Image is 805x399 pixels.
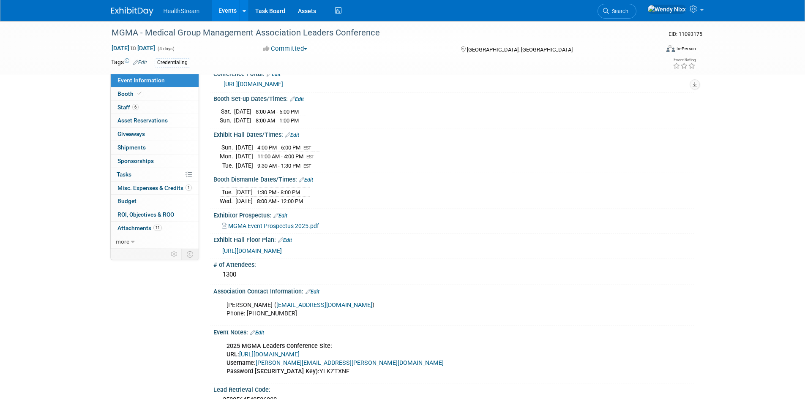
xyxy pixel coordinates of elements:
span: more [116,238,129,245]
div: Event Format [609,44,696,57]
a: Event Information [111,74,199,87]
span: Asset Reservations [117,117,168,124]
span: Giveaways [117,130,145,137]
a: Search [598,4,636,19]
b: 2025 MGMA Leaders Conference Site: [226,342,332,350]
span: 11:00 AM - 4:00 PM [257,153,303,160]
a: Edit [285,132,299,138]
div: In-Person [676,46,696,52]
span: MGMA Event Prospectus 2025.pdf [228,223,319,229]
span: Search [609,8,628,14]
div: Exhibit Hall Floor Plan: [213,233,694,244]
a: Sponsorships [111,155,199,168]
span: Booth [117,90,143,97]
a: ROI, Objectives & ROO [111,208,199,221]
a: Tasks [111,168,199,181]
div: YLKZTXNF [221,338,601,380]
span: 9:30 AM - 1:30 PM [257,163,300,169]
span: Shipments [117,144,146,151]
span: 1 [186,185,192,191]
div: Booth Set-up Dates/Times: [213,92,694,103]
img: Wendy Nixx [647,5,686,14]
a: Asset Reservations [111,114,199,127]
span: 1:30 PM - 8:00 PM [257,189,300,195]
span: Sponsorships [117,157,154,164]
span: ROI, Objectives & ROO [117,211,174,218]
a: [URL][DOMAIN_NAME] [224,81,283,87]
span: Staff [117,104,139,111]
a: Budget [111,195,199,208]
td: [DATE] [235,187,253,197]
div: Lead Retrieval Code: [213,383,694,394]
td: Wed. [220,197,235,206]
div: Exhibit Hall Dates/Times: [213,128,694,139]
span: EST [303,145,311,151]
div: [PERSON_NAME] ( ) Phone: [PHONE_NUMBER] [221,297,601,322]
td: [DATE] [234,107,251,116]
a: Edit [278,237,292,243]
a: Edit [133,60,147,65]
span: Budget [117,198,136,204]
td: Toggle Event Tabs [181,249,199,260]
a: [EMAIL_ADDRESS][DOMAIN_NAME] [276,301,372,309]
div: Credentialing [155,58,190,67]
span: 8:00 AM - 5:00 PM [256,109,299,115]
a: more [111,235,199,248]
button: Committed [260,44,311,53]
td: Sun. [220,116,234,125]
a: [PERSON_NAME][EMAIL_ADDRESS][PERSON_NAME][DOMAIN_NAME] [256,359,444,366]
td: Tue. [220,187,235,197]
span: (4 days) [157,46,175,52]
span: 6 [132,104,139,110]
span: Attachments [117,225,162,231]
td: [DATE] [236,143,253,152]
span: 4:00 PM - 6:00 PM [257,144,300,151]
div: MGMA - Medical Group Management Association Leaders Conference [109,25,647,41]
a: Attachments11 [111,222,199,235]
span: [URL][DOMAIN_NAME] [222,247,282,254]
td: Tue. [220,161,236,170]
span: 8:00 AM - 1:00 PM [256,117,299,124]
img: ExhibitDay [111,7,153,16]
td: [DATE] [235,197,253,206]
td: [DATE] [234,116,251,125]
span: Tasks [117,171,131,178]
b: URL: [226,351,239,358]
div: Booth Dismantle Dates/Times: [213,173,694,184]
b: Password [SECURITY_DATA] Key): [226,368,319,375]
a: Edit [273,213,287,219]
a: MGMA Event Prospectus 2025.pdf [222,223,319,229]
a: Shipments [111,141,199,154]
a: Edit [250,330,264,336]
a: Misc. Expenses & Credits1 [111,182,199,195]
div: Event Notes: [213,326,694,337]
td: Sun. [220,143,236,152]
div: 1300 [220,268,688,281]
a: Staff6 [111,101,199,114]
a: Booth [111,87,199,100]
div: # of Attendees: [213,258,694,269]
span: 8:00 AM - 12:00 PM [257,198,303,204]
td: Personalize Event Tab Strip [167,249,182,260]
a: [URL][DOMAIN_NAME] [239,351,300,358]
span: [DATE] [DATE] [111,44,156,52]
div: Exhibitor Prospectus: [213,209,694,220]
span: Event Information [117,77,165,84]
td: [DATE] [236,161,253,170]
i: Booth reservation complete [137,91,142,96]
td: [DATE] [236,152,253,161]
img: Format-Inperson.png [666,45,675,52]
a: Edit [306,289,319,295]
div: Association Contact Information: [213,285,694,296]
div: Event Rating [673,58,696,62]
td: Sat. [220,107,234,116]
a: Edit [290,96,304,102]
td: Mon. [220,152,236,161]
span: [GEOGRAPHIC_DATA], [GEOGRAPHIC_DATA] [467,46,573,53]
td: Tags [111,58,147,68]
a: Giveaways [111,128,199,141]
span: Misc. Expenses & Credits [117,185,192,191]
span: EST [303,163,311,169]
a: Edit [299,177,313,183]
span: HealthStream [164,8,200,14]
